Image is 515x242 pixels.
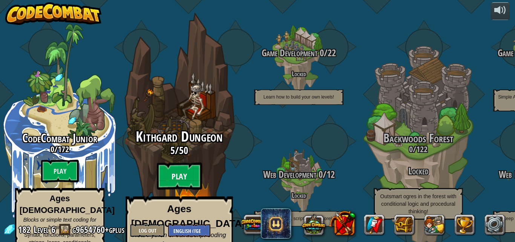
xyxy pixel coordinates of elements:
[409,143,413,155] span: 0
[380,193,456,214] span: Outsmart ogres in the forest with conditional logic and procedural thinking!
[107,145,251,156] h3: /
[5,2,102,25] img: CodeCombat - Learn how to code by playing a game
[491,2,510,20] button: Adjust volume
[239,48,359,58] h3: /
[41,160,79,182] btn: Play
[359,145,478,154] h3: /
[34,224,49,236] span: Level
[316,168,323,181] span: 0
[58,143,69,155] span: 172
[262,46,317,59] span: Game Development
[239,192,359,199] h4: Locked
[131,203,251,229] strong: Ages [DEMOGRAPHIC_DATA]+
[23,217,97,230] span: Blocks or simple text coding for beginners
[239,170,359,180] h3: /
[20,194,115,215] strong: Ages [DEMOGRAPHIC_DATA]
[317,46,324,59] span: 0
[416,143,428,155] span: 122
[157,163,202,190] btn: Play
[383,130,454,146] span: Backwoods Forest
[264,94,334,100] span: Learn how to build your own levels!
[239,70,359,77] h4: Locked
[179,143,188,157] span: 50
[51,224,55,236] span: 6
[72,224,127,236] a: g9654760+gplus
[22,130,97,146] span: CodeCombat Junior
[51,143,54,155] span: 0
[326,168,335,181] span: 12
[328,46,336,59] span: 22
[263,168,316,181] span: Web Development
[359,166,478,176] h3: Locked
[130,224,164,237] button: Log Out
[18,224,33,236] span: 182
[136,127,222,146] span: Kithgard Dungeon
[170,143,175,157] span: 5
